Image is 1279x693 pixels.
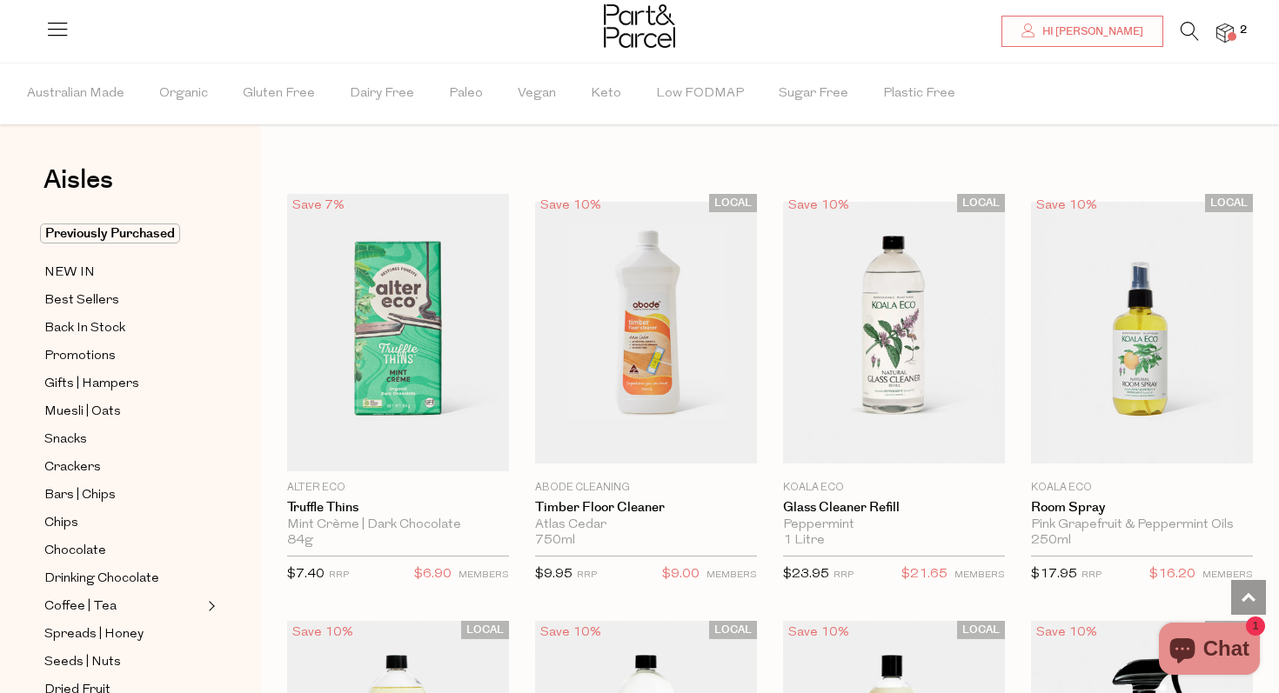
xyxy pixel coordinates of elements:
a: Snacks [44,429,203,450]
a: Back In Stock [44,317,203,339]
span: Drinking Chocolate [44,569,159,590]
span: Hi [PERSON_NAME] [1038,24,1143,39]
p: Koala Eco [783,480,1005,496]
span: Vegan [518,63,556,124]
span: 750ml [535,533,575,549]
div: Pink Grapefruit & Peppermint Oils [1031,517,1253,533]
span: $9.95 [535,568,573,581]
a: Hi [PERSON_NAME] [1001,16,1163,47]
div: Save 10% [1031,194,1102,217]
a: Previously Purchased [44,223,203,244]
span: 2 [1235,23,1251,38]
span: Previously Purchased [40,223,180,243]
a: NEW IN [44,262,203,283]
span: LOCAL [1205,621,1253,639]
div: Save 10% [287,621,358,644]
span: Spreads | Honey [44,624,144,645]
div: Save 10% [783,194,854,217]
div: Save 10% [783,621,854,644]
span: 1 Litre [783,533,825,549]
img: Room Spray [1031,202,1253,463]
span: Gifts | Hampers [44,374,139,395]
span: Australian Made [27,63,124,124]
p: Abode Cleaning [535,480,757,496]
a: 2 [1216,23,1234,42]
a: Gifts | Hampers [44,373,203,395]
span: LOCAL [957,194,1005,212]
a: Spreads | Honey [44,623,203,645]
span: Crackers [44,457,101,478]
span: NEW IN [44,263,95,283]
div: Save 10% [1031,621,1102,644]
small: RRP [834,570,854,580]
p: Koala Eco [1031,480,1253,496]
button: Expand/Collapse Coffee | Tea [204,596,216,616]
span: Paleo [449,63,483,124]
span: $17.95 [1031,568,1077,581]
span: Sugar Free [779,63,848,124]
img: Part&Parcel [604,4,675,48]
span: Back In Stock [44,318,125,339]
a: Coffee | Tea [44,596,203,617]
span: Keto [591,63,621,124]
span: Bars | Chips [44,485,116,506]
div: Save 10% [535,194,606,217]
span: LOCAL [1205,194,1253,212]
span: LOCAL [709,621,757,639]
span: LOCAL [709,194,757,212]
span: Promotions [44,346,116,367]
a: Room Spray [1031,500,1253,516]
span: Chips [44,513,78,534]
span: $21.65 [901,563,948,586]
div: Mint Crème | Dark Chocolate [287,517,509,533]
span: Seeds | Nuts [44,652,121,673]
inbox-online-store-chat: Shopify online store chat [1154,623,1265,679]
div: Peppermint [783,517,1005,533]
div: Save 7% [287,194,350,217]
small: RRP [1081,570,1102,580]
div: Save 10% [535,621,606,644]
small: RRP [329,570,349,580]
small: MEMBERS [459,570,509,580]
img: Truffle Thins [287,194,509,471]
a: Promotions [44,345,203,367]
a: Drinking Chocolate [44,568,203,590]
span: Plastic Free [883,63,955,124]
small: MEMBERS [954,570,1005,580]
span: Organic [159,63,208,124]
span: Coffee | Tea [44,596,117,617]
a: Crackers [44,456,203,478]
a: Aisles [44,167,113,210]
span: $7.40 [287,568,325,581]
span: $23.95 [783,568,829,581]
a: Seeds | Nuts [44,651,203,673]
span: LOCAL [461,621,509,639]
span: LOCAL [957,621,1005,639]
span: Aisles [44,161,113,199]
span: $16.20 [1149,563,1195,586]
a: Best Sellers [44,290,203,311]
a: Glass Cleaner Refill [783,500,1005,516]
a: Bars | Chips [44,484,203,506]
span: Muesli | Oats [44,402,121,423]
span: $6.90 [414,563,452,586]
small: MEMBERS [1202,570,1253,580]
p: Alter Eco [287,480,509,496]
span: Low FODMAP [656,63,744,124]
span: Dairy Free [350,63,414,124]
a: Truffle Thins [287,500,509,516]
span: 250ml [1031,533,1071,549]
img: Timber Floor Cleaner [535,202,757,463]
span: 84g [287,533,313,549]
a: Chips [44,512,203,534]
span: Chocolate [44,541,106,562]
a: Timber Floor Cleaner [535,500,757,516]
img: Glass Cleaner Refill [783,202,1005,463]
span: Snacks [44,430,87,450]
a: Muesli | Oats [44,401,203,423]
small: MEMBERS [706,570,757,580]
a: Chocolate [44,540,203,562]
small: RRP [577,570,597,580]
span: Gluten Free [243,63,315,124]
span: Best Sellers [44,290,119,311]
